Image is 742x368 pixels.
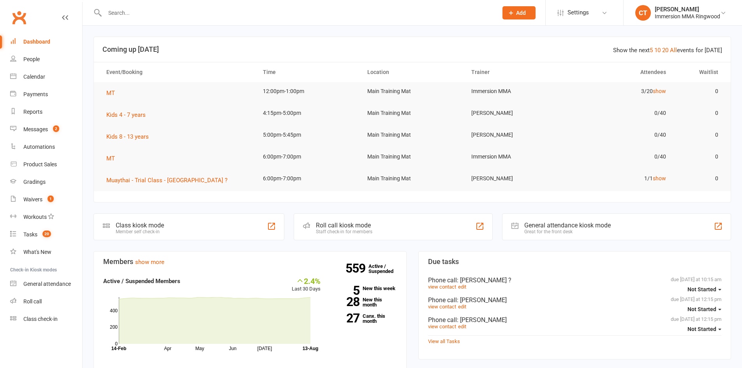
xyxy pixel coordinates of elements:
[524,229,611,234] div: Great for the front desk
[569,82,673,100] td: 3/20
[106,111,146,118] span: Kids 4 - 7 years
[256,62,360,82] th: Time
[10,191,82,208] a: Waivers 1
[650,47,653,54] a: 5
[653,88,666,94] a: show
[316,222,372,229] div: Roll call kiosk mode
[569,169,673,188] td: 1/1
[458,304,466,310] a: edit
[670,47,677,54] a: All
[99,62,256,82] th: Event/Booking
[464,104,569,122] td: [PERSON_NAME]
[345,262,368,274] strong: 559
[23,316,58,322] div: Class check-in
[428,296,722,304] div: Phone call
[673,104,725,122] td: 0
[48,195,54,202] span: 1
[106,88,120,98] button: MT
[10,121,82,138] a: Messages 2
[256,82,360,100] td: 12:00pm-1:00pm
[516,10,526,16] span: Add
[316,229,372,234] div: Staff check-in for members
[428,258,722,266] h3: Due tasks
[687,302,721,316] button: Not Started
[23,144,55,150] div: Automations
[360,104,465,122] td: Main Training Mat
[256,104,360,122] td: 4:15pm-5:00pm
[10,51,82,68] a: People
[568,4,589,21] span: Settings
[673,62,725,82] th: Waitlist
[332,285,360,296] strong: 5
[673,126,725,144] td: 0
[428,324,456,329] a: view contact
[524,222,611,229] div: General attendance kiosk mode
[687,306,716,312] span: Not Started
[23,196,42,202] div: Waivers
[23,214,47,220] div: Workouts
[635,5,651,21] div: CT
[662,47,668,54] a: 20
[10,156,82,173] a: Product Sales
[502,6,536,19] button: Add
[10,138,82,156] a: Automations
[360,82,465,100] td: Main Training Mat
[655,6,720,13] div: [PERSON_NAME]
[106,154,120,163] button: MT
[457,316,507,324] span: : [PERSON_NAME]
[428,316,722,324] div: Phone call
[23,91,48,97] div: Payments
[106,90,115,97] span: MT
[569,62,673,82] th: Attendees
[106,177,227,184] span: Muaythai - Trial Class - [GEOGRAPHIC_DATA] ?
[23,74,45,80] div: Calendar
[464,82,569,100] td: Immersion MMA
[332,313,397,324] a: 27Canx. this month
[464,148,569,166] td: Immersion MMA
[457,296,507,304] span: : [PERSON_NAME]
[653,175,666,181] a: show
[23,109,42,115] div: Reports
[116,222,164,229] div: Class kiosk mode
[687,286,716,292] span: Not Started
[428,304,456,310] a: view contact
[292,276,321,285] div: 2.4%
[428,338,460,344] a: View all Tasks
[10,293,82,310] a: Roll call
[654,47,661,54] a: 10
[23,161,57,167] div: Product Sales
[673,169,725,188] td: 0
[102,46,722,53] h3: Coming up [DATE]
[655,13,720,20] div: Immersion MMA Ringwood
[23,126,48,132] div: Messages
[428,276,722,284] div: Phone call
[256,126,360,144] td: 5:00pm-5:45pm
[23,281,71,287] div: General attendance
[102,7,492,18] input: Search...
[360,126,465,144] td: Main Training Mat
[687,282,721,296] button: Not Started
[569,148,673,166] td: 0/40
[23,249,51,255] div: What's New
[292,276,321,293] div: Last 30 Days
[106,110,151,120] button: Kids 4 - 7 years
[360,148,465,166] td: Main Training Mat
[103,258,397,266] h3: Members
[53,125,59,132] span: 2
[10,103,82,121] a: Reports
[10,243,82,261] a: What's New
[687,326,716,332] span: Not Started
[569,104,673,122] td: 0/40
[687,322,721,336] button: Not Started
[10,310,82,328] a: Class kiosk mode
[10,33,82,51] a: Dashboard
[256,169,360,188] td: 6:00pm-7:00pm
[569,126,673,144] td: 0/40
[457,276,511,284] span: : [PERSON_NAME] ?
[673,148,725,166] td: 0
[332,296,360,308] strong: 28
[106,133,149,140] span: Kids 8 - 13 years
[332,297,397,307] a: 28New this month
[458,284,466,290] a: edit
[10,208,82,226] a: Workouts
